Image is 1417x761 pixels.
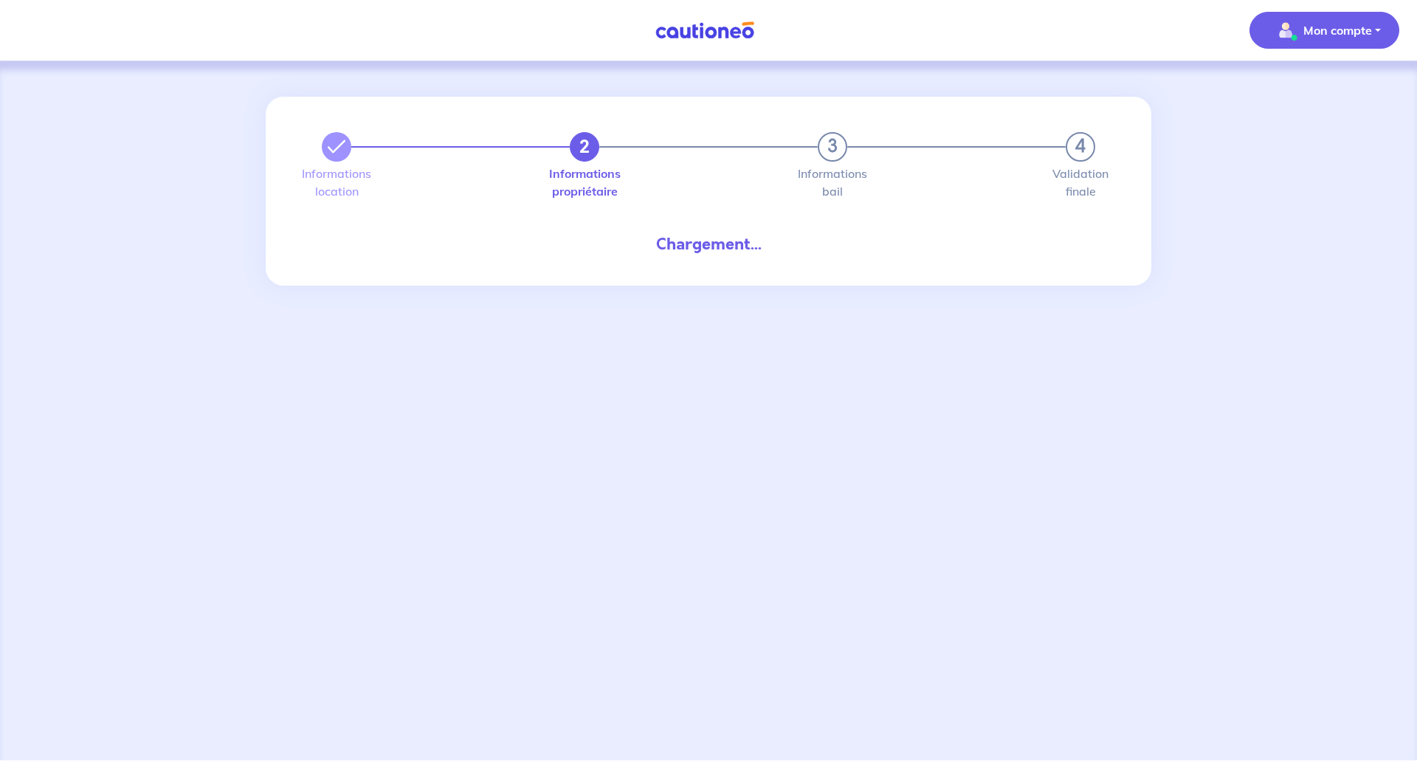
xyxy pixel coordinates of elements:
[310,233,1107,256] div: Chargement...
[322,168,351,197] label: Informations location
[1066,168,1095,197] label: Validation finale
[1303,21,1372,39] p: Mon compte
[649,21,760,40] img: Cautioneo
[570,168,599,197] label: Informations propriétaire
[818,168,847,197] label: Informations bail
[570,132,599,162] button: 2
[1249,12,1399,49] button: illu_account_valid_menu.svgMon compte
[1274,18,1297,42] img: illu_account_valid_menu.svg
